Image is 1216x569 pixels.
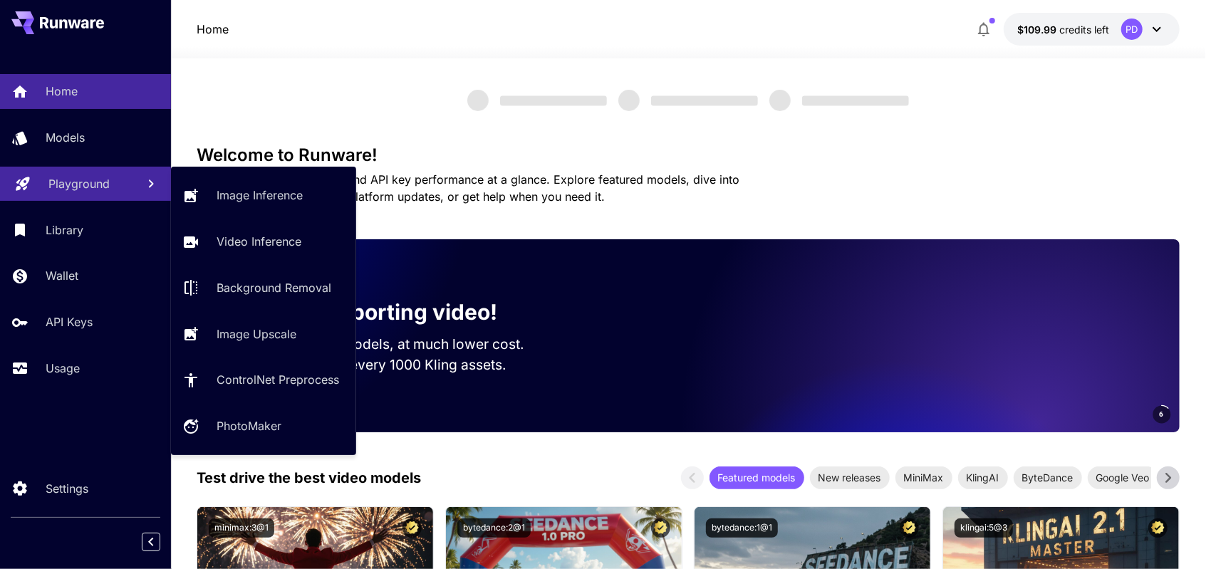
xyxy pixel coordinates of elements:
button: Collapse sidebar [142,533,160,551]
button: Certified Model – Vetted for best performance and includes a commercial license. [900,518,919,538]
p: Playground [48,175,110,192]
div: $109.98643 [1018,22,1110,37]
p: ControlNet Preprocess [217,371,339,388]
div: PD [1121,19,1143,40]
p: Wallet [46,267,78,284]
p: Library [46,221,83,239]
button: klingai:5@3 [955,518,1013,538]
p: Save up to $500 for every 1000 Kling assets. [219,355,551,375]
span: Google Veo [1088,470,1158,485]
button: Certified Model – Vetted for best performance and includes a commercial license. [1148,518,1168,538]
a: Image Inference [171,178,356,213]
a: Image Upscale [171,316,356,351]
p: Home [46,83,78,100]
nav: breadcrumb [197,21,229,38]
a: PhotoMaker [171,409,356,444]
span: New releases [810,470,890,485]
p: Usage [46,360,80,377]
p: Video Inference [217,233,301,250]
span: ByteDance [1014,470,1082,485]
div: Collapse sidebar [152,529,171,555]
h3: Welcome to Runware! [197,145,1179,165]
a: ControlNet Preprocess [171,362,356,397]
p: Settings [46,480,88,497]
a: Background Removal [171,271,356,306]
span: $109.99 [1018,24,1060,36]
p: PhotoMaker [217,417,281,434]
a: Video Inference [171,224,356,259]
span: MiniMax [895,470,952,485]
p: Now supporting video! [259,296,497,328]
p: Image Inference [217,187,303,204]
button: $109.98643 [1004,13,1180,46]
p: Test drive the best video models [197,467,421,489]
p: API Keys [46,313,93,330]
button: Certified Model – Vetted for best performance and includes a commercial license. [651,518,670,538]
span: Check out your usage stats and API key performance at a glance. Explore featured models, dive int... [197,172,739,204]
p: Models [46,129,85,146]
p: Background Removal [217,279,331,296]
button: bytedance:1@1 [706,518,778,538]
span: Featured models [710,470,804,485]
button: Certified Model – Vetted for best performance and includes a commercial license. [402,518,422,538]
button: bytedance:2@1 [457,518,531,538]
button: minimax:3@1 [209,518,274,538]
span: 6 [1160,409,1164,419]
p: Home [197,21,229,38]
span: KlingAI [958,470,1008,485]
span: credits left [1060,24,1110,36]
p: Run the best video models, at much lower cost. [219,334,551,355]
p: Image Upscale [217,325,296,343]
